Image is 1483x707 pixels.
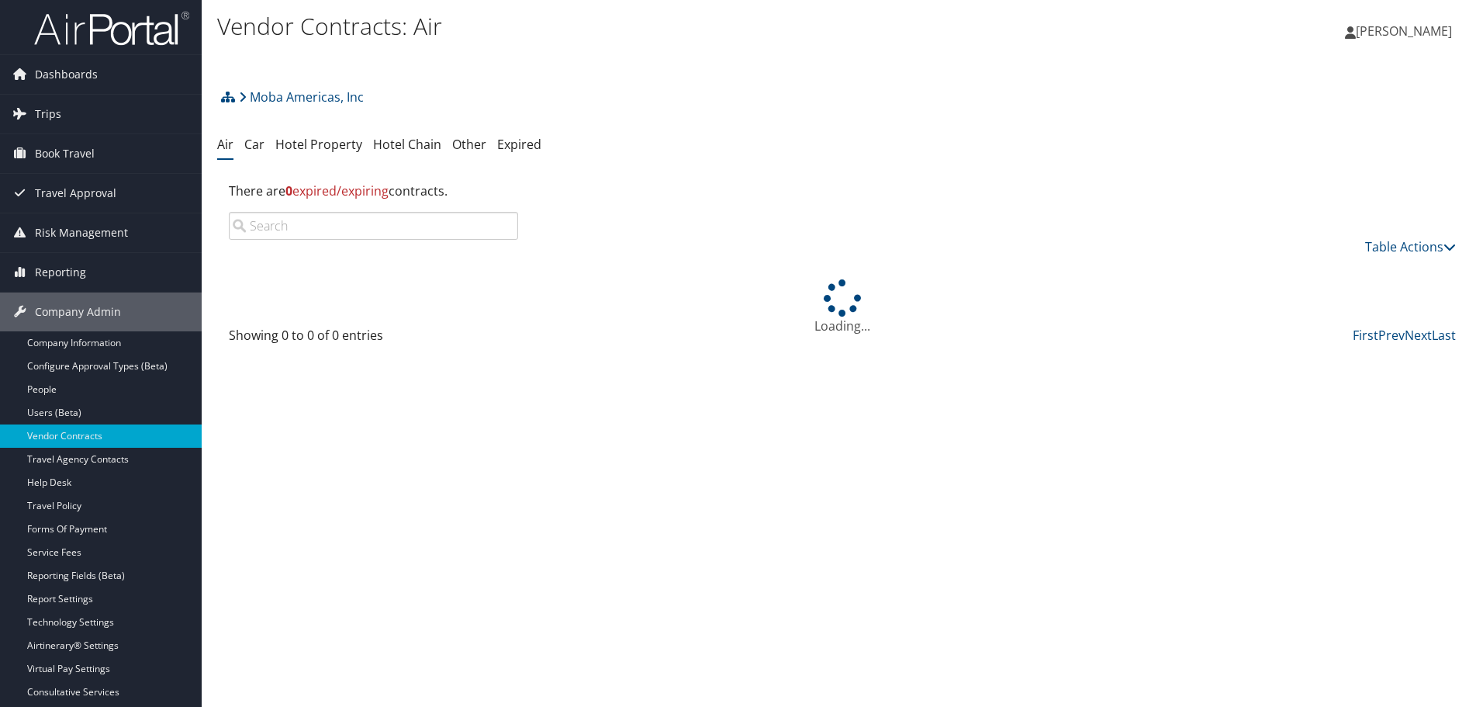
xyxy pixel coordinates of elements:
span: expired/expiring [285,182,389,199]
div: There are contracts. [217,170,1467,212]
a: Car [244,136,264,153]
span: Travel Approval [35,174,116,213]
strong: 0 [285,182,292,199]
a: Other [452,136,486,153]
h1: Vendor Contracts: Air [217,10,1051,43]
img: airportal-logo.png [34,10,189,47]
a: [PERSON_NAME] [1345,8,1467,54]
span: Dashboards [35,55,98,94]
a: Hotel Chain [373,136,441,153]
a: Next [1405,327,1432,344]
span: Trips [35,95,61,133]
input: Search [229,212,518,240]
span: [PERSON_NAME] [1356,23,1452,40]
div: Showing 0 to 0 of 0 entries [229,326,518,352]
a: Last [1432,327,1456,344]
a: Table Actions [1365,238,1456,255]
div: Loading... [217,279,1467,335]
span: Reporting [35,253,86,292]
span: Risk Management [35,213,128,252]
a: Air [217,136,233,153]
a: First [1353,327,1378,344]
span: Company Admin [35,293,121,331]
a: Hotel Property [275,136,362,153]
a: Expired [497,136,541,153]
a: Prev [1378,327,1405,344]
span: Book Travel [35,134,95,173]
a: Moba Americas, Inc [239,81,364,113]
